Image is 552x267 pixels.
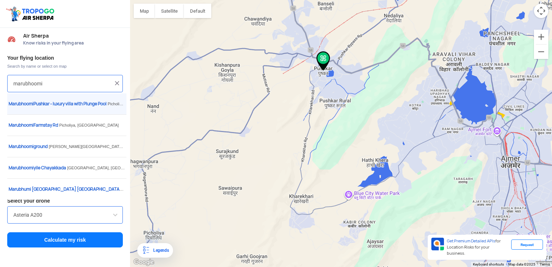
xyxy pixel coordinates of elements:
div: Legends [150,246,169,255]
span: [GEOGRAPHIC_DATA], [GEOGRAPHIC_DATA], [GEOGRAPHIC_DATA], [GEOGRAPHIC_DATA] [67,166,239,170]
h3: Your flying location [7,55,123,60]
a: Terms [540,262,550,266]
span: Farmstay Rd [9,122,59,128]
span: Get Premium Detailed APIs [447,238,495,243]
button: Map camera controls [534,4,548,18]
span: [PERSON_NAME][GEOGRAPHIC_DATA], [GEOGRAPHIC_DATA] [49,144,167,149]
span: Air Sherpa [23,33,123,39]
img: Premium APIs [431,238,444,250]
span: Picholiya, [GEOGRAPHIC_DATA] [59,123,119,127]
img: Google [132,258,156,267]
span: ground [9,144,49,149]
button: Calculate my risk [7,232,123,247]
span: Search by name or select on map [7,63,123,69]
input: Search by name or Brand [13,211,117,219]
span: Marubhoomi [9,101,34,107]
button: Zoom in [534,30,548,44]
span: Picholiya, [GEOGRAPHIC_DATA], [GEOGRAPHIC_DATA] [108,102,211,106]
button: Keyboard shortcuts [473,262,504,267]
span: Map data ©2025 [508,262,535,266]
img: ic_close.png [113,80,121,87]
span: Marubhoomi [9,144,34,149]
input: Search your flying location [13,79,111,88]
button: Show street map [134,4,155,18]
a: Open this area in Google Maps (opens a new window) [132,258,156,267]
img: ic_tgdronemaps.svg [5,5,57,22]
img: Risk Scores [7,35,16,43]
span: Marubhumi [GEOGRAPHIC_DATA] [GEOGRAPHIC_DATA] [9,186,124,192]
div: Request [511,240,543,250]
span: Marubhoomi [9,165,34,171]
button: Show satellite imagery [155,4,184,18]
span: yile Chayakkada [9,165,67,171]
span: Marubhoomi [9,122,34,128]
span: Know risks in your flying area [23,40,123,46]
div: for Location Risks for your business. [444,238,511,257]
button: Zoom out [534,44,548,59]
span: Pushkar - luxury villa with Plunge Pool [9,101,108,107]
h3: Select your drone [7,198,123,203]
img: Legends [142,246,150,255]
